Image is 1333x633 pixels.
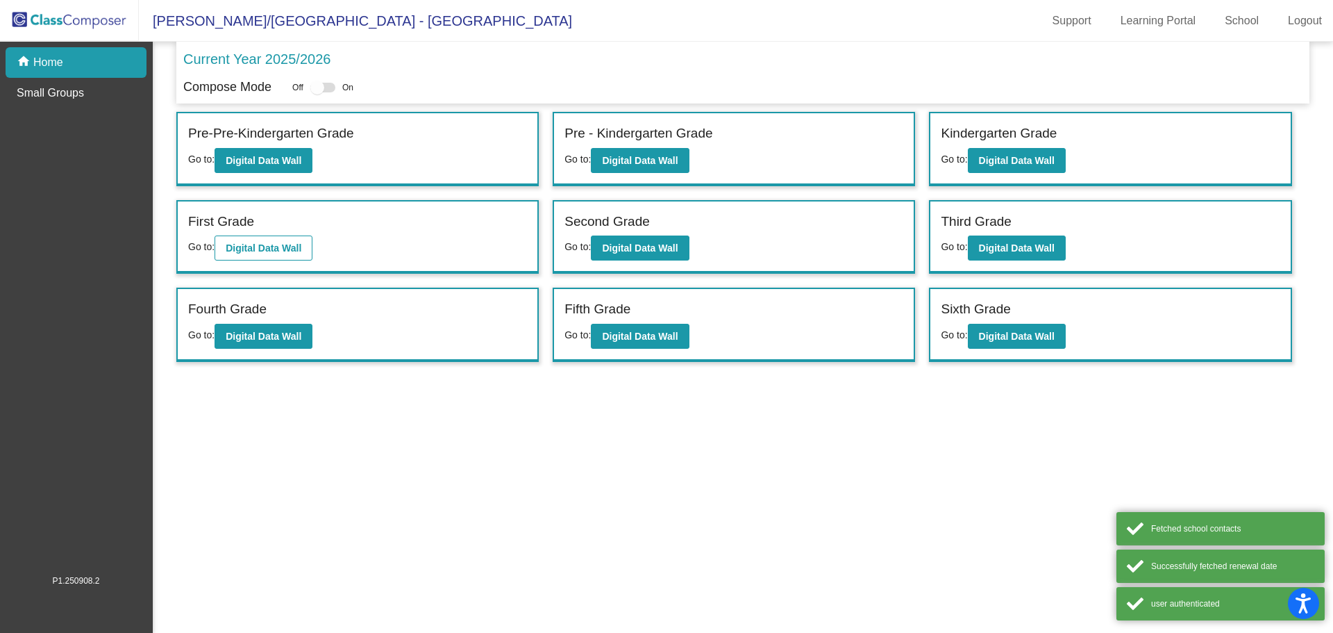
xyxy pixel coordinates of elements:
[188,241,215,252] span: Go to:
[342,81,353,94] span: On
[564,329,591,340] span: Go to:
[226,242,301,254] b: Digital Data Wall
[968,148,1066,173] button: Digital Data Wall
[602,242,678,254] b: Digital Data Wall
[941,299,1010,320] label: Sixth Grade
[33,54,63,71] p: Home
[226,155,301,166] b: Digital Data Wall
[226,331,301,342] b: Digital Data Wall
[564,241,591,252] span: Go to:
[979,331,1055,342] b: Digital Data Wall
[602,331,678,342] b: Digital Data Wall
[17,54,33,71] mat-icon: home
[1109,10,1207,32] a: Learning Portal
[941,241,967,252] span: Go to:
[17,85,84,101] p: Small Groups
[602,155,678,166] b: Digital Data Wall
[183,78,271,97] p: Compose Mode
[188,299,267,320] label: Fourth Grade
[591,148,689,173] button: Digital Data Wall
[979,155,1055,166] b: Digital Data Wall
[979,242,1055,254] b: Digital Data Wall
[1151,523,1314,535] div: Fetched school contacts
[188,212,254,232] label: First Grade
[1151,598,1314,610] div: user authenticated
[591,236,689,261] button: Digital Data Wall
[292,81,303,94] span: Off
[188,329,215,340] span: Go to:
[1277,10,1333,32] a: Logout
[564,299,630,320] label: Fifth Grade
[183,49,330,69] p: Current Year 2025/2026
[1151,560,1314,573] div: Successfully fetched renewal date
[941,124,1057,144] label: Kindergarten Grade
[591,324,689,349] button: Digital Data Wall
[188,154,215,165] span: Go to:
[215,324,312,349] button: Digital Data Wall
[564,212,650,232] label: Second Grade
[188,124,354,144] label: Pre-Pre-Kindergarten Grade
[941,154,967,165] span: Go to:
[215,236,312,261] button: Digital Data Wall
[941,212,1011,232] label: Third Grade
[1041,10,1103,32] a: Support
[564,154,591,165] span: Go to:
[941,329,967,340] span: Go to:
[564,124,712,144] label: Pre - Kindergarten Grade
[139,10,572,32] span: [PERSON_NAME]/[GEOGRAPHIC_DATA] - [GEOGRAPHIC_DATA]
[968,236,1066,261] button: Digital Data Wall
[968,324,1066,349] button: Digital Data Wall
[215,148,312,173] button: Digital Data Wall
[1214,10,1270,32] a: School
